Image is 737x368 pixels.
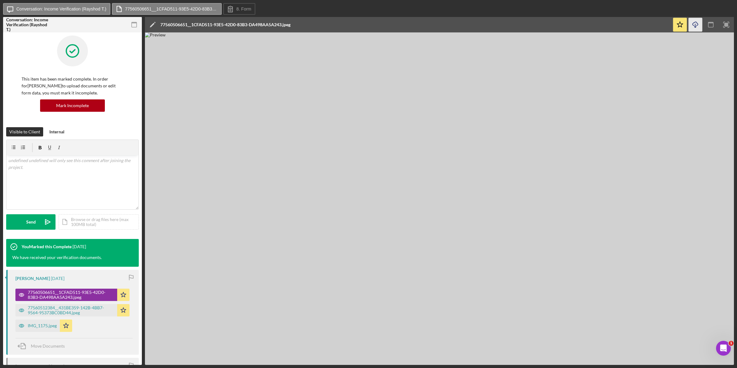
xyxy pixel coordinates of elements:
div: Send [26,214,36,230]
button: Move Documents [15,338,71,354]
label: 77560506651__1CFAD511-93E5-42D0-83B3-DA498AA5A243.jpeg [125,6,218,11]
p: This item has been marked complete. In order for [PERSON_NAME] to upload documents or edit form d... [22,76,123,96]
iframe: Intercom live chat [716,341,731,356]
button: Visible to Client [6,127,43,136]
div: 77560506651__1CFAD511-93E5-42D0-83B3-DA498AA5A243.jpeg [28,290,114,300]
div: Internal [49,127,64,136]
div: Mark Incomplete [56,99,89,112]
div: Conversation: Income Verification (Rayshod T.) [6,17,49,32]
button: Conversation: Income Verification (Rayshod T.) [3,3,110,15]
div: We have received your verification documents. [6,254,108,267]
button: 77560506651__1CFAD511-93E5-42D0-83B3-DA498AA5A243.jpeg [112,3,222,15]
button: Internal [46,127,68,136]
button: 8. Form [223,3,255,15]
button: 77560512384__431BE359-142B-4BB7-9564-95373BC0BD44.jpeg [15,304,130,316]
div: 77560506651__1CFAD511-93E5-42D0-83B3-DA498AA5A243.jpeg [160,22,290,27]
button: IMG_1175.jpeg [15,320,72,332]
div: Visible to Client [9,127,40,136]
button: Mark Incomplete [40,99,105,112]
div: IMG_1175.jpeg [28,323,57,328]
button: 77560506651__1CFAD511-93E5-42D0-83B3-DA498AA5A243.jpeg [15,289,130,301]
img: Preview [145,32,734,365]
span: 1 [729,341,734,346]
time: 2025-08-01 13:21 [72,244,86,249]
button: Send [6,214,56,230]
span: Move Documents [31,343,65,349]
div: You Marked this Complete [22,244,72,249]
div: 77560512384__431BE359-142B-4BB7-9564-95373BC0BD44.jpeg [28,305,114,315]
label: Conversation: Income Verification (Rayshod T.) [16,6,106,11]
time: 2025-07-31 10:13 [51,276,64,281]
label: 8. Form [237,6,251,11]
div: [PERSON_NAME] [15,276,50,281]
